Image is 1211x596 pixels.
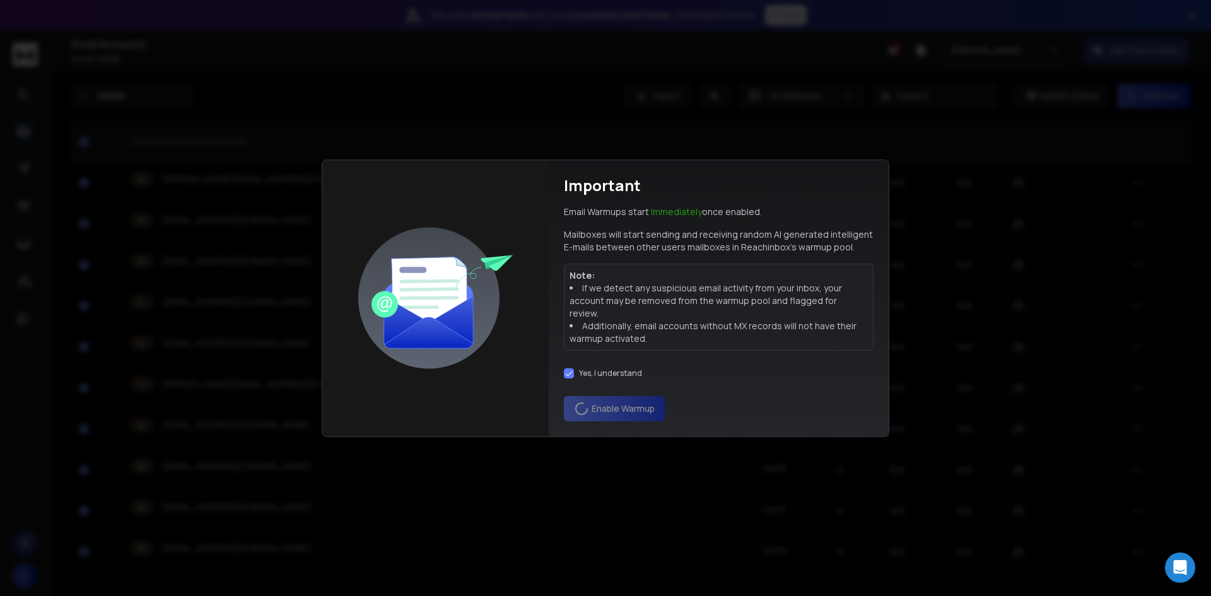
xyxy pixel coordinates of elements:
[579,368,642,378] label: Yes, I understand
[570,269,868,282] p: Note:
[651,206,702,218] span: Immediately
[570,282,868,320] li: If we detect any suspicious email activity from your inbox, your account may be removed from the ...
[564,228,874,254] p: Mailboxes will start sending and receiving random AI generated intelligent E-mails between other ...
[564,206,762,218] p: Email Warmups start once enabled.
[564,175,641,196] h1: Important
[570,320,868,345] li: Additionally, email accounts without MX records will not have their warmup activated.
[1165,552,1195,583] div: Open Intercom Messenger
